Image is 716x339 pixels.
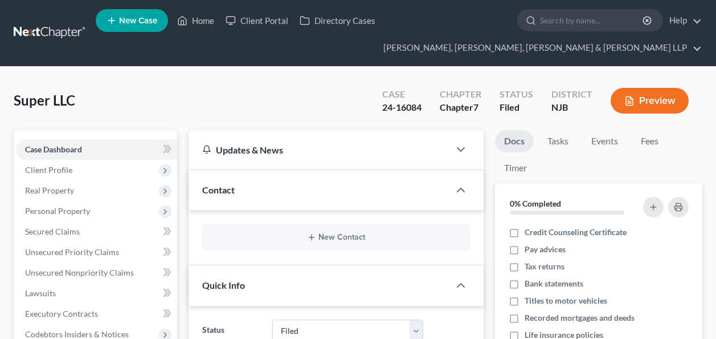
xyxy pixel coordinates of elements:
[25,206,90,216] span: Personal Property
[202,280,245,290] span: Quick Info
[378,38,702,58] a: [PERSON_NAME], [PERSON_NAME], [PERSON_NAME] & [PERSON_NAME] LLP
[16,304,177,324] a: Executory Contracts
[25,309,98,318] span: Executory Contracts
[202,184,235,195] span: Contact
[16,263,177,283] a: Unsecured Nonpriority Claims
[202,144,436,156] div: Updates & News
[294,10,381,31] a: Directory Cases
[25,268,134,277] span: Unsecured Nonpriority Claims
[25,185,74,195] span: Real Property
[510,199,561,208] strong: 0% Completed
[551,101,592,114] div: NJB
[632,130,668,152] a: Fees
[25,247,119,257] span: Unsecured Priority Claims
[211,233,461,242] button: New Contact
[525,227,627,238] span: Credit Counseling Certificate
[538,130,578,152] a: Tasks
[25,165,72,175] span: Client Profile
[525,295,607,306] span: Titles to motor vehicles
[16,283,177,304] a: Lawsuits
[525,312,635,324] span: Recorded mortgages and deeds
[171,10,220,31] a: Home
[500,101,533,114] div: Filed
[473,102,478,112] span: 7
[382,101,422,114] div: 24-16084
[664,10,702,31] a: Help
[500,88,533,101] div: Status
[551,88,592,101] div: District
[525,261,564,272] span: Tax returns
[16,139,177,160] a: Case Dashboard
[540,10,644,31] input: Search by name...
[382,88,422,101] div: Case
[582,130,627,152] a: Events
[16,242,177,263] a: Unsecured Priority Claims
[525,244,566,255] span: Pay advices
[119,17,157,25] span: New Case
[14,92,75,108] span: Super LLC
[440,88,481,101] div: Chapter
[25,144,82,154] span: Case Dashboard
[525,278,583,289] span: Bank statements
[495,130,534,152] a: Docs
[25,227,80,236] span: Secured Claims
[440,101,481,114] div: Chapter
[495,157,536,179] a: Timer
[611,88,689,114] button: Preview
[25,288,56,298] span: Lawsuits
[16,221,177,242] a: Secured Claims
[25,329,129,339] span: Codebtors Insiders & Notices
[220,10,294,31] a: Client Portal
